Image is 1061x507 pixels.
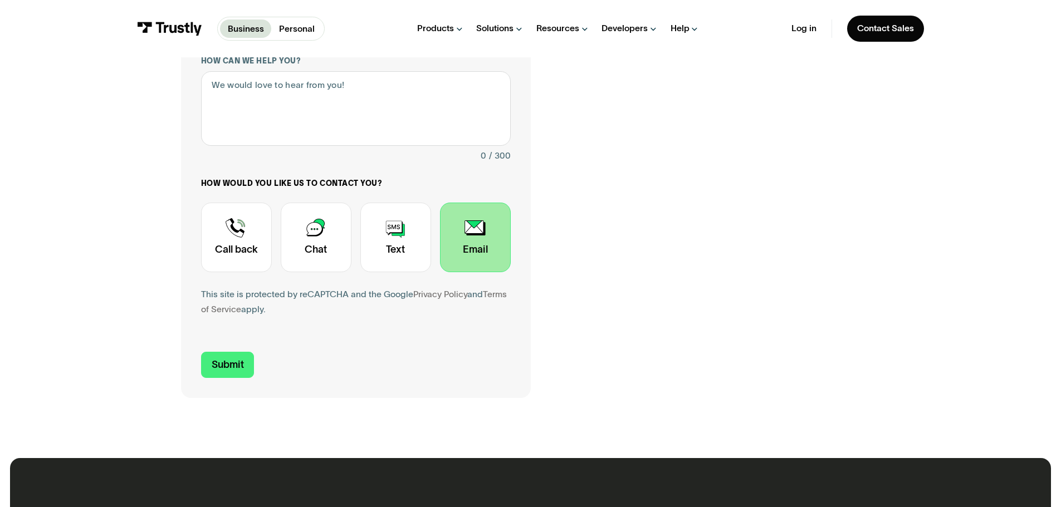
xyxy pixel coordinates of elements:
div: Developers [602,23,648,34]
div: 0 [481,149,486,164]
a: Log in [791,23,816,34]
div: / 300 [489,149,511,164]
input: Submit [201,352,255,378]
a: Terms of Service [201,289,507,314]
p: Personal [279,22,315,36]
div: Solutions [476,23,514,34]
div: Resources [536,23,579,34]
label: How would you like us to contact you? [201,179,511,189]
a: Contact Sales [847,16,924,42]
div: This site is protected by reCAPTCHA and the Google and apply. [201,287,511,317]
label: How can we help you? [201,56,511,66]
p: Business [228,22,264,36]
a: Personal [271,19,322,38]
a: Privacy Policy [413,289,467,299]
div: Help [671,23,690,34]
a: Business [220,19,271,38]
div: Contact Sales [857,23,914,34]
div: Products [417,23,454,34]
img: Trustly Logo [137,22,202,36]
